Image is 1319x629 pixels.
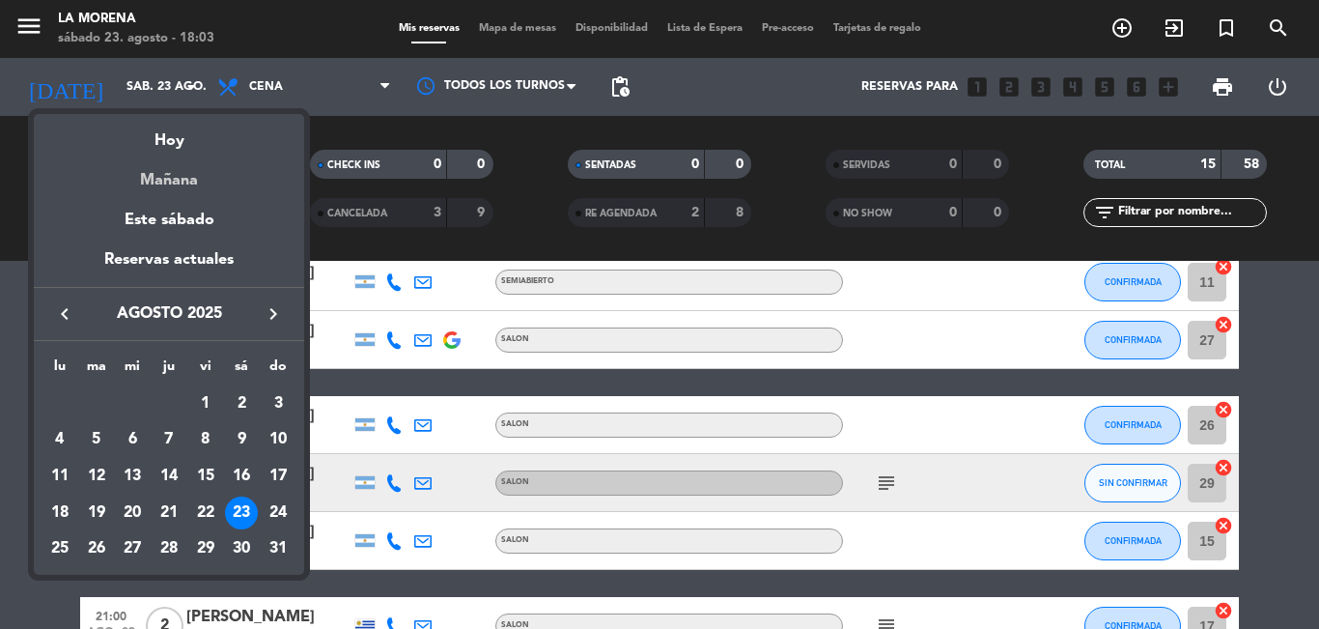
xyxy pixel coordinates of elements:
[224,386,261,422] td: 2 de agosto de 2025
[153,497,185,529] div: 21
[153,423,185,456] div: 7
[47,301,82,327] button: keyboard_arrow_left
[225,387,258,420] div: 2
[262,302,285,326] i: keyboard_arrow_right
[189,533,222,566] div: 29
[80,533,113,566] div: 26
[34,247,304,287] div: Reservas actuales
[42,531,78,568] td: 25 de agosto de 2025
[262,387,295,420] div: 3
[225,533,258,566] div: 30
[260,531,296,568] td: 31 de agosto de 2025
[262,497,295,529] div: 24
[82,301,256,327] span: agosto 2025
[187,422,224,459] td: 8 de agosto de 2025
[260,495,296,531] td: 24 de agosto de 2025
[42,495,78,531] td: 18 de agosto de 2025
[189,387,222,420] div: 1
[151,356,187,386] th: jueves
[262,533,295,566] div: 31
[260,458,296,495] td: 17 de agosto de 2025
[260,386,296,422] td: 3 de agosto de 2025
[189,460,222,493] div: 15
[225,423,258,456] div: 9
[260,356,296,386] th: domingo
[78,495,115,531] td: 19 de agosto de 2025
[153,533,185,566] div: 28
[151,458,187,495] td: 14 de agosto de 2025
[114,531,151,568] td: 27 de agosto de 2025
[151,495,187,531] td: 21 de agosto de 2025
[34,154,304,193] div: Mañana
[256,301,291,327] button: keyboard_arrow_right
[78,458,115,495] td: 12 de agosto de 2025
[114,356,151,386] th: miércoles
[224,495,261,531] td: 23 de agosto de 2025
[53,302,76,326] i: keyboard_arrow_left
[224,531,261,568] td: 30 de agosto de 2025
[114,458,151,495] td: 13 de agosto de 2025
[262,460,295,493] div: 17
[78,531,115,568] td: 26 de agosto de 2025
[153,460,185,493] div: 14
[116,497,149,529] div: 20
[114,422,151,459] td: 6 de agosto de 2025
[43,533,76,566] div: 25
[80,460,113,493] div: 12
[34,114,304,154] div: Hoy
[43,497,76,529] div: 18
[42,356,78,386] th: lunes
[114,495,151,531] td: 20 de agosto de 2025
[43,460,76,493] div: 11
[78,356,115,386] th: martes
[225,497,258,529] div: 23
[187,386,224,422] td: 1 de agosto de 2025
[187,458,224,495] td: 15 de agosto de 2025
[80,423,113,456] div: 5
[78,422,115,459] td: 5 de agosto de 2025
[189,423,222,456] div: 8
[187,356,224,386] th: viernes
[225,460,258,493] div: 16
[42,422,78,459] td: 4 de agosto de 2025
[116,460,149,493] div: 13
[116,533,149,566] div: 27
[224,422,261,459] td: 9 de agosto de 2025
[260,422,296,459] td: 10 de agosto de 2025
[262,423,295,456] div: 10
[43,423,76,456] div: 4
[151,531,187,568] td: 28 de agosto de 2025
[151,422,187,459] td: 7 de agosto de 2025
[189,497,222,529] div: 22
[42,386,187,422] td: AGO.
[224,356,261,386] th: sábado
[42,458,78,495] td: 11 de agosto de 2025
[34,193,304,247] div: Este sábado
[80,497,113,529] div: 19
[116,423,149,456] div: 6
[187,531,224,568] td: 29 de agosto de 2025
[224,458,261,495] td: 16 de agosto de 2025
[187,495,224,531] td: 22 de agosto de 2025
